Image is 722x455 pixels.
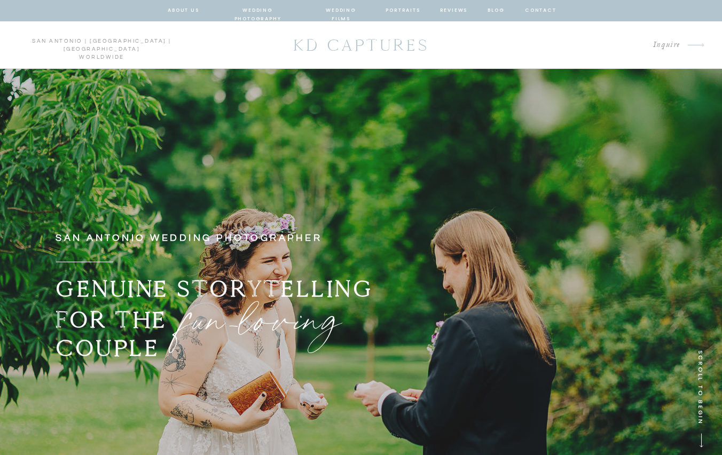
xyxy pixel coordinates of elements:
[182,287,384,340] p: fun-loving
[287,30,435,60] a: KD CAPTURES
[316,6,366,15] a: wedding films
[440,6,468,15] a: reviews
[386,6,420,15] a: portraits
[15,37,189,53] p: san antonio | [GEOGRAPHIC_DATA] | [GEOGRAPHIC_DATA] worldwide
[218,6,297,15] a: wedding photography
[56,274,374,334] b: GENUINE STORYTELLING FOR THE
[693,350,705,440] p: SCROLL TO BEGIN
[525,6,555,15] a: contact
[56,233,322,243] b: san antonio wedding photographer
[56,334,160,362] b: COUPLE
[168,6,199,15] a: about us
[486,6,506,15] a: blog
[604,38,680,52] a: Inquire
